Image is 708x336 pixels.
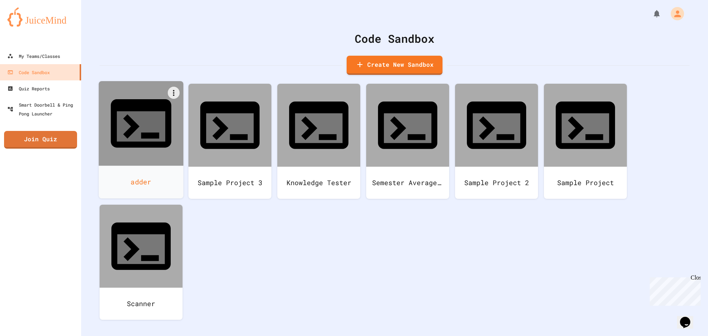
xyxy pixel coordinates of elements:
[3,3,51,47] div: Chat with us now!Close
[7,100,78,118] div: Smart Doorbell & Ping Pong Launcher
[544,167,627,199] div: Sample Project
[277,84,360,199] a: Knowledge Tester
[663,5,686,22] div: My Account
[347,56,442,75] a: Create New Sandbox
[188,167,271,199] div: Sample Project 3
[647,274,701,306] iframe: chat widget
[7,7,74,27] img: logo-orange.svg
[100,205,183,320] a: Scanner
[7,68,50,77] div: Code Sandbox
[99,81,184,198] a: adder
[639,7,663,20] div: My Notifications
[544,84,627,199] a: Sample Project
[366,167,449,199] div: Semester Average Calculator
[99,166,184,198] div: adder
[7,84,50,93] div: Quiz Reports
[455,167,538,199] div: Sample Project 2
[100,288,183,320] div: Scanner
[366,84,449,199] a: Semester Average Calculator
[277,167,360,199] div: Knowledge Tester
[7,52,60,60] div: My Teams/Classes
[4,131,77,149] a: Join Quiz
[100,30,690,47] div: Code Sandbox
[188,84,271,199] a: Sample Project 3
[677,306,701,329] iframe: chat widget
[455,84,538,199] a: Sample Project 2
